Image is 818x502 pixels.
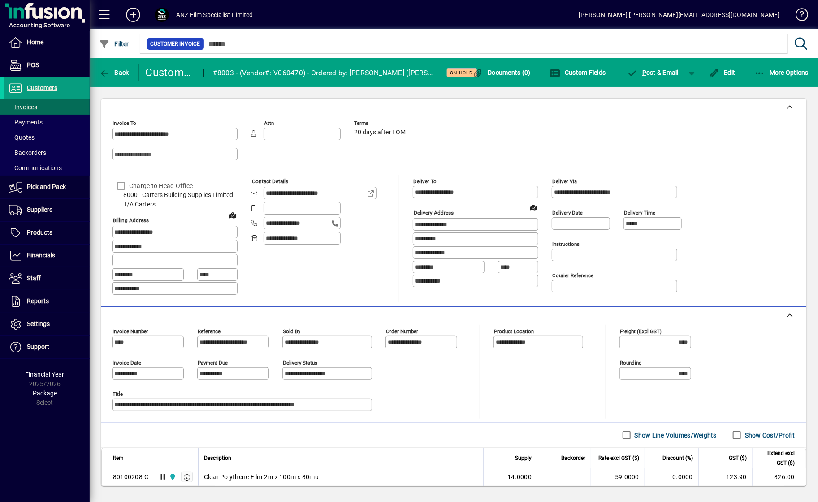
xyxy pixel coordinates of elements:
[9,134,35,141] span: Quotes
[450,70,473,76] span: On hold
[709,69,736,76] span: Edit
[112,190,238,209] span: 8000 - Carters Building Supplies Limited T/A Carters
[119,7,147,23] button: Add
[413,178,437,184] mat-label: Deliver To
[9,103,37,111] span: Invoices
[526,200,541,215] a: View on map
[176,8,253,22] div: ANZ Film Specialist Limited
[97,36,131,52] button: Filter
[550,69,606,76] span: Custom Fields
[27,252,55,259] span: Financials
[579,8,780,22] div: [PERSON_NAME] [PERSON_NAME][EMAIL_ADDRESS][DOMAIN_NAME]
[283,359,317,365] mat-label: Delivery status
[4,336,90,358] a: Support
[4,130,90,145] a: Quotes
[4,115,90,130] a: Payments
[354,129,406,136] span: 20 days after EOM
[225,208,240,222] a: View on map
[515,453,532,463] span: Supply
[27,61,39,69] span: POS
[698,468,752,486] td: 123.90
[4,176,90,198] a: Pick and Pack
[4,290,90,313] a: Reports
[204,453,231,463] span: Description
[26,371,65,378] span: Financial Year
[494,328,534,334] mat-label: Product location
[90,64,139,81] app-page-header-button: Back
[113,359,141,365] mat-label: Invoice date
[4,160,90,176] a: Communications
[27,320,50,327] span: Settings
[624,210,655,216] mat-label: Delivery time
[27,39,43,46] span: Home
[752,64,811,81] button: More Options
[147,7,176,23] button: Profile
[113,120,136,126] mat-label: Invoice To
[758,448,795,468] span: Extend excl GST ($)
[470,64,533,81] button: Documents (0)
[552,178,577,184] mat-label: Deliver via
[33,390,57,397] span: Package
[4,267,90,290] a: Staff
[4,245,90,267] a: Financials
[552,210,583,216] mat-label: Delivery date
[97,64,131,81] button: Back
[4,99,90,115] a: Invoices
[552,272,593,279] mat-label: Courier Reference
[4,31,90,54] a: Home
[9,164,62,172] span: Communications
[198,359,228,365] mat-label: Payment due
[113,328,148,334] mat-label: Invoice number
[627,69,679,76] span: ost & Email
[507,472,532,481] span: 14.0000
[27,297,49,305] span: Reports
[198,328,221,334] mat-label: Reference
[99,40,129,47] span: Filter
[752,468,806,486] td: 826.00
[204,472,319,481] span: Clear Polythene Film 2m x 100m x 80mu
[9,119,43,126] span: Payments
[146,65,195,80] div: Customer Invoice
[706,64,738,81] button: Edit
[561,453,585,463] span: Backorder
[4,199,90,221] a: Suppliers
[354,120,408,126] span: Terms
[113,453,124,463] span: Item
[4,145,90,160] a: Backorders
[113,390,123,397] mat-label: Title
[27,275,41,282] span: Staff
[99,69,129,76] span: Back
[633,431,717,440] label: Show Line Volumes/Weights
[472,69,531,76] span: Documents (0)
[597,472,639,481] div: 59.0000
[552,241,580,247] mat-label: Instructions
[27,343,49,350] span: Support
[789,2,807,31] a: Knowledge Base
[27,206,52,213] span: Suppliers
[264,120,274,126] mat-label: Attn
[645,468,698,486] td: 0.0000
[283,328,300,334] mat-label: Sold by
[4,54,90,77] a: POS
[547,64,608,81] button: Custom Fields
[151,39,200,48] span: Customer Invoice
[642,69,646,76] span: P
[620,359,641,365] mat-label: Rounding
[729,453,747,463] span: GST ($)
[27,183,66,190] span: Pick and Pack
[620,328,662,334] mat-label: Freight (excl GST)
[598,453,639,463] span: Rate excl GST ($)
[27,229,52,236] span: Products
[27,84,57,91] span: Customers
[623,64,684,81] button: Post & Email
[213,66,436,80] div: #8003 - (Vendor#: V060470) - Ordered by: [PERSON_NAME] ([PERSON_NAME][EMAIL_ADDRESS][DOMAIN_NAME]...
[9,149,46,156] span: Backorders
[743,431,795,440] label: Show Cost/Profit
[4,222,90,244] a: Products
[113,472,149,481] div: 80100208-C
[386,328,418,334] mat-label: Order number
[4,313,90,335] a: Settings
[167,472,177,482] span: AKL Warehouse
[662,453,693,463] span: Discount (%)
[754,69,809,76] span: More Options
